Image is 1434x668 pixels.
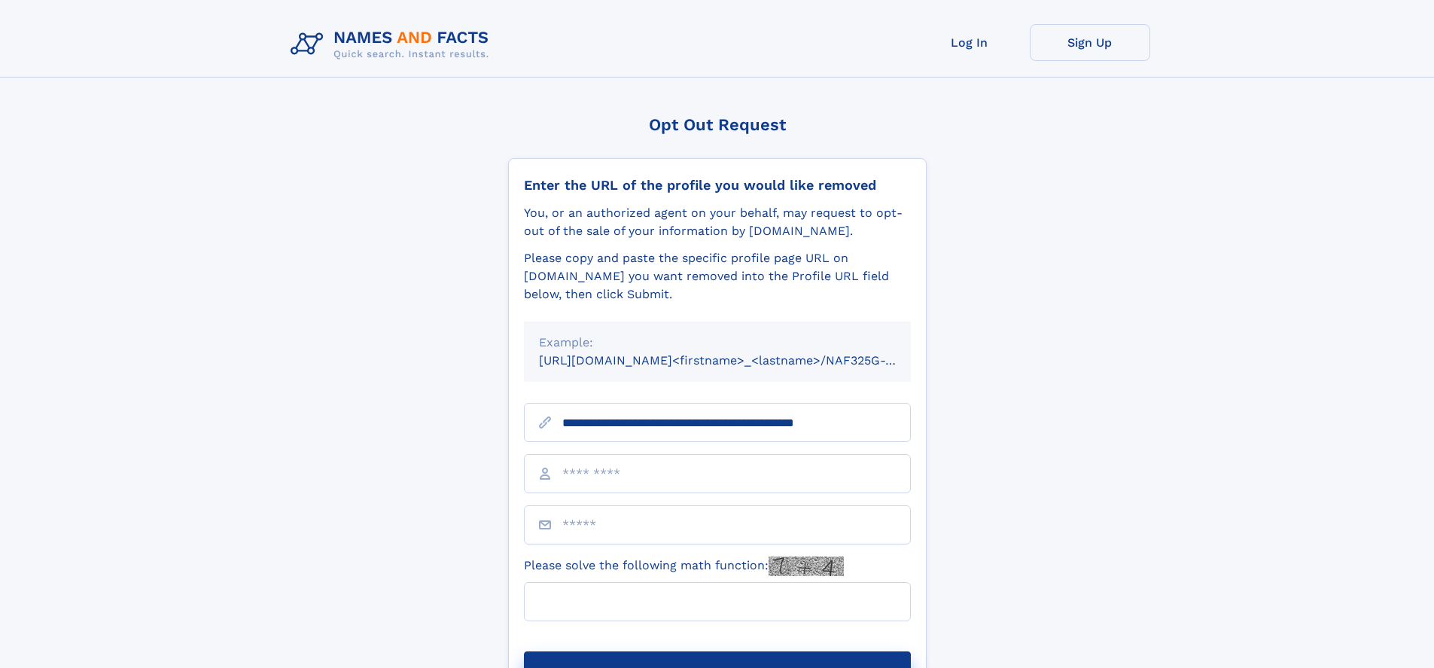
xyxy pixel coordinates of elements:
img: Logo Names and Facts [285,24,501,65]
div: You, or an authorized agent on your behalf, may request to opt-out of the sale of your informatio... [524,204,911,240]
a: Sign Up [1030,24,1150,61]
label: Please solve the following math function: [524,557,844,576]
div: Example: [539,334,896,352]
a: Log In [909,24,1030,61]
small: [URL][DOMAIN_NAME]<firstname>_<lastname>/NAF325G-xxxxxxxx [539,353,939,368]
div: Enter the URL of the profile you would like removed [524,177,911,194]
div: Please copy and paste the specific profile page URL on [DOMAIN_NAME] you want removed into the Pr... [524,249,911,303]
div: Opt Out Request [508,115,927,134]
